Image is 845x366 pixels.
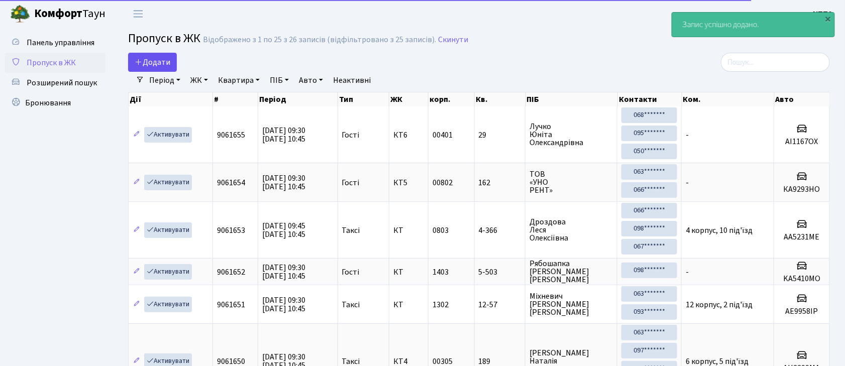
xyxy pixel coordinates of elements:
[145,72,184,89] a: Період
[262,262,305,282] span: [DATE] 09:30 [DATE] 10:45
[682,92,775,106] th: Ком.
[438,35,468,45] a: Скинути
[342,226,360,234] span: Таксі
[686,267,689,278] span: -
[5,73,105,93] a: Розширений пошук
[144,297,192,312] a: Активувати
[433,130,453,141] span: 00401
[144,175,192,190] a: Активувати
[342,357,360,365] span: Таксі
[144,127,192,143] a: Активувати
[144,264,192,280] a: Активувати
[393,268,424,276] span: КТ
[823,14,833,24] div: ×
[393,357,424,365] span: КТ4
[217,299,245,310] span: 9061651
[775,92,830,106] th: Авто
[135,57,170,68] span: Додати
[389,92,429,106] th: ЖК
[342,301,360,309] span: Таксі
[530,170,613,194] span: ТОВ «УНО РЕНТ»
[34,6,82,22] b: Комфорт
[144,222,192,238] a: Активувати
[686,225,753,236] span: 4 корпус, 10 під'їзд
[530,292,613,316] span: Міхневич [PERSON_NAME] [PERSON_NAME]
[393,179,424,187] span: КТ5
[778,307,825,316] h5: AE9958IP
[393,226,424,234] span: КТ
[129,92,213,106] th: Дії
[433,267,449,278] span: 1403
[266,72,293,89] a: ПІБ
[338,92,389,106] th: Тип
[217,267,245,278] span: 9061652
[214,72,264,89] a: Квартира
[329,72,375,89] a: Неактивні
[721,53,830,72] input: Пошук...
[813,8,833,20] a: КПП2
[813,9,833,20] b: КПП2
[262,173,305,192] span: [DATE] 09:30 [DATE] 10:45
[5,93,105,113] a: Бронювання
[479,357,521,365] span: 189
[479,226,521,234] span: 4-366
[342,179,360,187] span: Гості
[433,177,453,188] span: 00802
[393,131,424,139] span: КТ6
[526,92,618,106] th: ПІБ
[34,6,105,23] span: Таун
[686,299,753,310] span: 12 корпус, 2 під'їзд
[778,274,825,284] h5: KA5410MO
[778,232,825,242] h5: АА5231МЕ
[25,97,71,108] span: Бронювання
[186,72,212,89] a: ЖК
[778,137,825,147] h5: АІ1167ОХ
[342,268,360,276] span: Гості
[126,6,151,22] button: Переключити навігацію
[203,35,436,45] div: Відображено з 1 по 25 з 26 записів (відфільтровано з 25 записів).
[342,131,360,139] span: Гості
[479,131,521,139] span: 29
[672,13,834,37] div: Запис успішно додано.
[262,220,305,240] span: [DATE] 09:45 [DATE] 10:45
[530,260,613,284] span: Рябошапка [PERSON_NAME] [PERSON_NAME]
[262,125,305,145] span: [DATE] 09:30 [DATE] 10:45
[27,57,76,68] span: Пропуск в ЖК
[686,130,689,141] span: -
[429,92,475,106] th: корп.
[618,92,682,106] th: Контакти
[258,92,338,106] th: Період
[217,177,245,188] span: 9061654
[262,295,305,314] span: [DATE] 09:30 [DATE] 10:45
[433,225,449,236] span: 0803
[479,268,521,276] span: 5-503
[295,72,327,89] a: Авто
[213,92,258,106] th: #
[128,30,200,47] span: Пропуск в ЖК
[5,53,105,73] a: Пропуск в ЖК
[217,130,245,141] span: 9061655
[778,185,825,194] h5: КА9293НО
[128,53,177,72] a: Додати
[27,37,94,48] span: Панель управління
[686,177,689,188] span: -
[27,77,97,88] span: Розширений пошук
[433,299,449,310] span: 1302
[393,301,424,309] span: КТ
[5,33,105,53] a: Панель управління
[10,4,30,24] img: logo.png
[475,92,526,106] th: Кв.
[479,179,521,187] span: 162
[217,225,245,236] span: 9061653
[530,123,613,147] span: Лучко Юніта Олександрівна
[479,301,521,309] span: 12-57
[530,218,613,242] span: Дроздова Леся Олексіївна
